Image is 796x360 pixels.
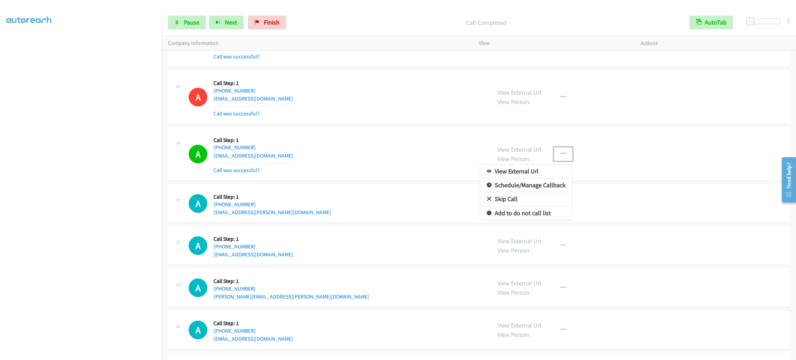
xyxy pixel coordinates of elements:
[776,152,796,207] iframe: Resource Center
[189,236,207,255] h1: A
[480,192,572,206] a: Skip Call
[6,16,27,24] a: My Lists
[189,194,207,213] h1: A
[480,164,572,178] a: View External Url
[480,206,572,220] a: Add to do not call list
[480,178,572,192] a: Schedule/Manage Callback
[6,31,162,359] iframe: To enrich screen reader interactions, please activate Accessibility in Grammarly extension settings
[189,278,207,297] h1: A
[189,321,207,339] div: The call is yet to be attempted
[189,321,207,339] h1: A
